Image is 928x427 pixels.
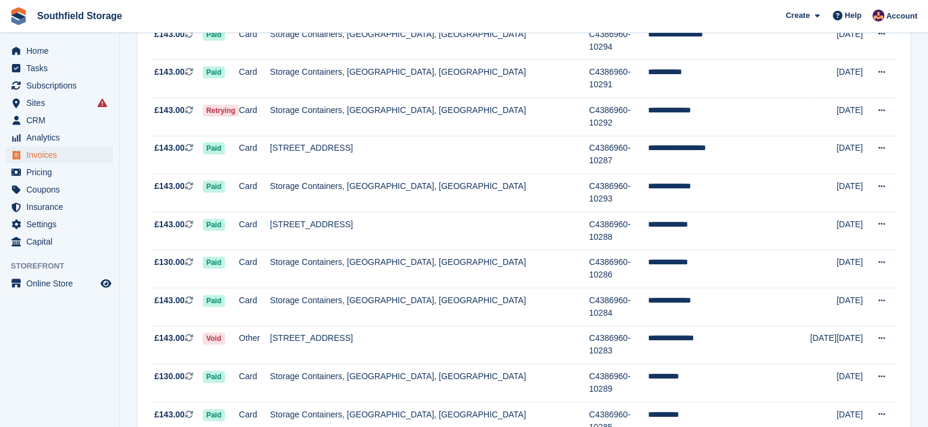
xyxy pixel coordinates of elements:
td: Card [239,98,270,136]
a: menu [6,233,113,250]
span: Capital [26,233,98,250]
td: [DATE] [836,136,871,174]
td: Storage Containers, [GEOGRAPHIC_DATA], [GEOGRAPHIC_DATA] [270,288,589,327]
span: Paid [203,142,225,154]
span: Paid [203,409,225,421]
span: Paid [203,219,225,231]
span: £143.00 [154,294,185,307]
span: Settings [26,216,98,233]
span: Paid [203,181,225,193]
td: [STREET_ADDRESS] [270,326,589,364]
td: [DATE] [836,174,871,212]
td: Storage Containers, [GEOGRAPHIC_DATA], [GEOGRAPHIC_DATA] [270,174,589,212]
a: menu [6,77,113,94]
span: £143.00 [154,142,185,154]
td: C4386960-10294 [589,22,648,60]
span: £143.00 [154,104,185,117]
span: Account [886,10,917,22]
span: Sites [26,94,98,111]
td: [DATE] [836,364,871,402]
a: menu [6,60,113,77]
span: £143.00 [154,28,185,41]
td: Storage Containers, [GEOGRAPHIC_DATA], [GEOGRAPHIC_DATA] [270,250,589,288]
td: [DATE] [836,212,871,250]
span: Home [26,42,98,59]
span: Paid [203,29,225,41]
span: Analytics [26,129,98,146]
td: C4386960-10289 [589,364,648,402]
img: stora-icon-8386f47178a22dfd0bd8f6a31ec36ba5ce8667c1dd55bd0f319d3a0aa187defe.svg [10,7,28,25]
td: C4386960-10293 [589,174,648,212]
a: menu [6,164,113,181]
span: CRM [26,112,98,129]
span: £143.00 [154,408,185,421]
td: Card [239,60,270,98]
td: C4386960-10292 [589,98,648,136]
td: Card [239,136,270,174]
span: Insurance [26,199,98,215]
td: [DATE] [836,250,871,288]
td: [DATE] [836,60,871,98]
td: C4386960-10286 [589,250,648,288]
a: Southfield Storage [32,6,127,26]
td: Card [239,22,270,60]
a: menu [6,112,113,129]
td: C4386960-10291 [589,60,648,98]
span: Paid [203,257,225,269]
img: Sharon Law [872,10,884,22]
span: Tasks [26,60,98,77]
a: Preview store [99,276,113,291]
span: £143.00 [154,332,185,344]
td: Storage Containers, [GEOGRAPHIC_DATA], [GEOGRAPHIC_DATA] [270,98,589,136]
td: Card [239,250,270,288]
a: menu [6,147,113,163]
td: [STREET_ADDRESS] [270,136,589,174]
span: £143.00 [154,180,185,193]
span: £130.00 [154,256,185,269]
span: Subscriptions [26,77,98,94]
a: menu [6,42,113,59]
td: Storage Containers, [GEOGRAPHIC_DATA], [GEOGRAPHIC_DATA] [270,364,589,402]
span: Storefront [11,260,119,272]
a: menu [6,129,113,146]
td: [DATE] [836,22,871,60]
span: Online Store [26,275,98,292]
span: Help [845,10,862,22]
td: Card [239,174,270,212]
td: Storage Containers, [GEOGRAPHIC_DATA], [GEOGRAPHIC_DATA] [270,22,589,60]
td: Storage Containers, [GEOGRAPHIC_DATA], [GEOGRAPHIC_DATA] [270,60,589,98]
span: £143.00 [154,218,185,231]
td: C4386960-10283 [589,326,648,364]
span: £143.00 [154,66,185,78]
span: Void [203,333,225,344]
span: Create [786,10,810,22]
td: [STREET_ADDRESS] [270,212,589,250]
td: C4386960-10284 [589,288,648,327]
a: menu [6,181,113,198]
a: menu [6,275,113,292]
span: Coupons [26,181,98,198]
span: Paid [203,66,225,78]
span: Paid [203,371,225,383]
td: [DATE] [810,326,836,364]
span: £130.00 [154,370,185,383]
td: Card [239,364,270,402]
span: Paid [203,295,225,307]
span: Invoices [26,147,98,163]
i: Smart entry sync failures have occurred [98,98,107,108]
td: Card [239,288,270,327]
td: [DATE] [836,98,871,136]
a: menu [6,94,113,111]
span: Retrying [203,105,239,117]
a: menu [6,199,113,215]
a: menu [6,216,113,233]
span: Pricing [26,164,98,181]
td: Other [239,326,270,364]
td: [DATE] [836,288,871,327]
td: C4386960-10288 [589,212,648,250]
td: [DATE] [836,326,871,364]
td: Card [239,212,270,250]
td: C4386960-10287 [589,136,648,174]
